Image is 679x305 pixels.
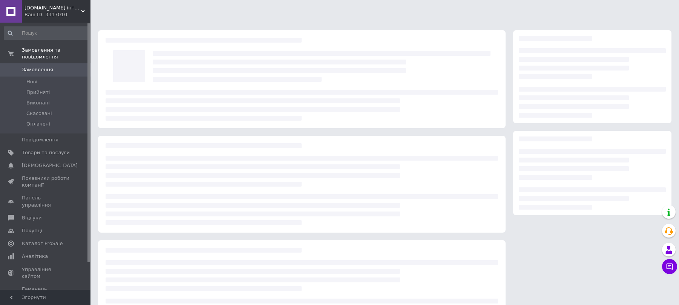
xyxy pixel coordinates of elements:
[26,78,37,85] span: Нові
[22,240,63,247] span: Каталог ProSale
[22,253,48,260] span: Аналітика
[22,149,70,156] span: Товари та послуги
[22,66,53,73] span: Замовлення
[22,215,41,221] span: Відгуки
[22,175,70,189] span: Показники роботи компанії
[26,89,50,96] span: Прийняті
[25,11,90,18] div: Ваш ID: 3317010
[22,266,70,280] span: Управління сайтом
[22,286,70,299] span: Гаманець компанії
[22,47,90,60] span: Замовлення та повідомлення
[22,195,70,208] span: Панель управління
[22,227,42,234] span: Покупці
[26,110,52,117] span: Скасовані
[26,121,50,127] span: Оплачені
[662,259,677,274] button: Чат з покупцем
[22,162,78,169] span: [DEMOGRAPHIC_DATA]
[22,136,58,143] span: Повідомлення
[4,26,89,40] input: Пошук
[25,5,81,11] span: Mobi7.com.ua інтернет-магазин
[26,100,50,106] span: Виконані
